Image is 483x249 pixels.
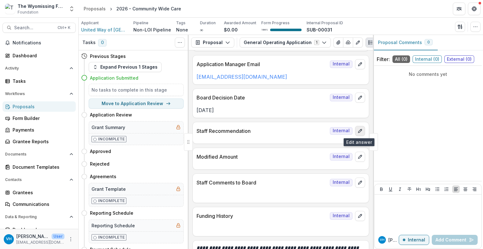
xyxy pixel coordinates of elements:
[5,66,67,71] span: Activity
[82,40,96,45] h3: Tasks
[84,5,106,12] div: Proposals
[373,35,438,50] button: Proposal Comments
[355,178,365,188] button: edit
[3,187,76,198] a: Grantees
[6,237,12,241] div: Valeri Harteg
[330,94,353,101] span: Internal
[399,235,429,245] button: Internal
[56,24,72,31] div: Ctrl + K
[307,20,343,26] p: Internal Proposal ID
[3,38,76,48] button: Notifications
[3,224,76,235] a: Dashboard
[408,237,425,243] p: Internal
[3,136,76,147] a: Grantee Reports
[90,210,133,216] h4: Reporting Schedule
[330,127,353,135] span: Internal
[92,222,135,229] h5: Reporting Schedule
[3,162,76,172] a: Document Templates
[13,103,71,110] div: Proposals
[3,23,76,33] button: Search...
[197,94,327,101] p: Board Decision Date
[5,178,67,182] span: Contacts
[14,25,54,31] span: Search...
[5,152,67,156] span: Documents
[453,3,465,15] button: Partners
[52,234,64,239] p: User
[197,127,327,135] p: Staff Recommendation
[3,76,76,86] a: Tasks
[92,87,181,93] h5: No tasks to complete in this stage
[89,99,184,109] button: Move to Application Review
[468,3,480,15] button: Get Help
[355,211,365,221] button: edit
[13,226,71,233] div: Dashboard
[462,185,469,193] button: Align Center
[224,20,256,26] p: Awarded Amount
[330,179,353,186] span: Internal
[3,89,76,99] button: Open Workflows
[197,60,327,68] p: Application Manager Email
[191,37,234,48] button: Proposal
[3,149,76,159] button: Open Documents
[89,62,162,72] button: Expand Previous 1 Stages
[330,153,353,161] span: Internal
[224,26,238,33] p: $0.00
[427,40,430,44] span: 0
[392,55,410,63] span: All ( 0 )
[176,20,186,26] p: Tags
[387,185,394,193] button: Underline
[98,136,125,142] p: Incomplete
[3,199,76,209] a: Communications
[13,164,71,170] div: Document Templates
[3,63,76,73] button: Open Activity
[380,238,385,241] div: Valeri Harteg
[444,55,474,63] span: External ( 0 )
[175,37,185,48] button: Toggle View Cancelled Tasks
[353,37,363,48] button: Edit as form
[333,37,343,48] button: View Attached Files
[424,185,432,193] button: Heading 2
[200,26,203,33] p: ∞
[452,185,460,193] button: Align Left
[90,53,126,59] h4: Previous Stages
[261,20,290,26] p: Form Progress
[16,240,64,245] p: [EMAIL_ADDRESS][DOMAIN_NAME]
[13,115,71,122] div: Form Builder
[67,235,75,243] button: More
[406,185,413,193] button: Strike
[197,106,365,114] p: [DATE]
[3,113,76,123] a: Form Builder
[13,138,71,145] div: Grantee Reports
[16,233,49,240] p: [PERSON_NAME]
[3,50,76,61] a: Dashboard
[471,185,478,193] button: Align Right
[434,185,441,193] button: Bullet List
[377,55,390,63] p: Filter:
[5,4,15,14] img: The Wyomissing Foundation
[13,127,71,133] div: Payments
[355,126,365,136] button: edit
[92,186,126,192] h5: Grant Template
[197,212,327,220] p: Funding History
[90,75,138,81] h4: Application Submitted
[90,148,111,155] h4: Approved
[413,55,442,63] span: Internal ( 0 )
[330,212,353,220] span: Internal
[197,153,327,161] p: Modified Amount
[98,39,107,47] span: 0
[81,4,108,13] a: Proposals
[116,5,181,12] div: 2026 - Community Wide Care
[355,152,365,162] button: edit
[5,215,67,219] span: Data & Reporting
[18,9,38,15] span: Foundation
[377,71,479,77] p: No comments yet
[396,185,404,193] button: Italicize
[98,235,125,240] p: Incomplete
[13,52,71,59] div: Dashboard
[90,111,132,118] h4: Application Review
[90,173,116,180] h4: Agreements
[133,20,148,26] p: Pipeline
[92,124,125,131] h5: Grant Summary
[355,93,365,103] button: edit
[13,189,71,196] div: Grantees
